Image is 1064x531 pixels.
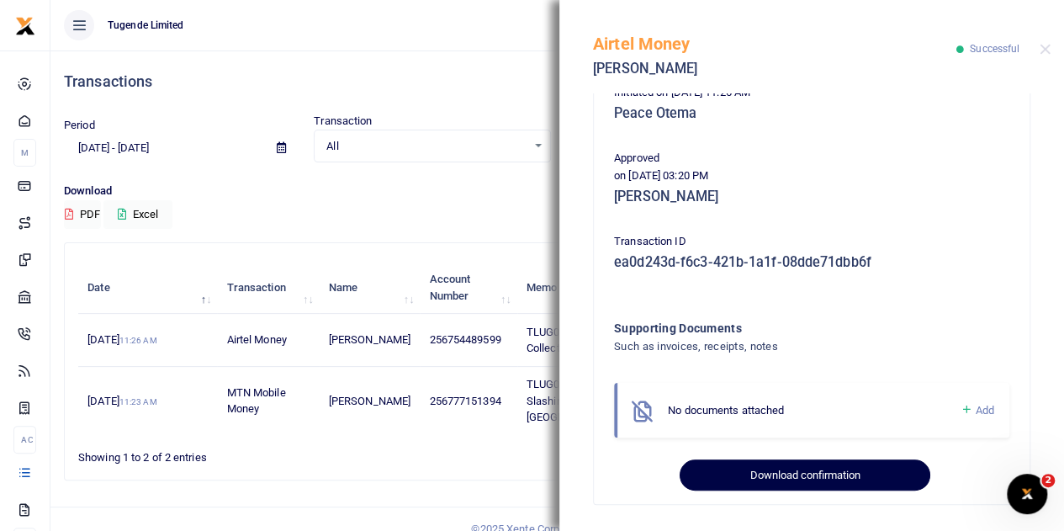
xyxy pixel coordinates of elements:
p: Transaction ID [614,233,1009,251]
span: 2 [1041,474,1055,487]
th: Memo: activate to sort column ascending [517,262,675,314]
span: Add [976,404,994,417]
span: Airtel Money [227,333,287,346]
button: PDF [64,200,101,229]
img: logo-small [15,16,35,36]
button: Close [1040,44,1051,55]
h4: Transactions [64,72,1051,91]
small: 11:23 AM [119,397,157,406]
h4: Supporting Documents [614,319,941,337]
span: 256777151394 [429,395,500,407]
th: Transaction: activate to sort column ascending [217,262,319,314]
p: on [DATE] 03:20 PM [614,167,1009,185]
span: [DATE] [87,395,156,407]
span: [DATE] [87,333,156,346]
h5: Peace Otema [614,105,1009,122]
h5: ea0d243d-f6c3-421b-1a1f-08dde71dbb6f [614,254,1009,271]
th: Date: activate to sort column descending [78,262,217,314]
span: No documents attached [668,404,784,417]
p: Approved [614,150,1009,167]
span: [PERSON_NAME] [329,395,410,407]
button: Excel [103,200,172,229]
a: logo-small logo-large logo-large [15,19,35,31]
div: Showing 1 to 2 of 2 entries [78,440,471,466]
span: Successful [970,43,1019,55]
th: Account Number: activate to sort column ascending [420,262,516,314]
span: [PERSON_NAME] [329,333,410,346]
h5: Airtel Money [593,34,956,54]
button: Download confirmation [680,459,929,491]
label: Transaction [314,113,372,130]
p: Initiated on [DATE] 11:26 AM [614,84,1009,102]
span: TLUG016293 gabbage Collection Mbarara [527,326,634,355]
span: Tugende Limited [101,18,191,33]
small: 11:26 AM [119,336,157,345]
span: 256754489599 [429,333,500,346]
li: Ac [13,426,36,454]
h4: Such as invoices, receipts, notes [614,337,941,356]
p: Download [64,183,1051,200]
iframe: Intercom live chat [1007,474,1047,514]
th: Name: activate to sort column ascending [320,262,421,314]
input: select period [64,134,263,162]
li: M [13,139,36,167]
label: Period [64,117,95,134]
span: All [326,138,526,155]
h5: [PERSON_NAME] [593,61,956,77]
a: Add [960,401,994,420]
span: TLUG016293 Compound Slashing cleaning [GEOGRAPHIC_DATA] [527,378,644,423]
h5: [PERSON_NAME] [614,189,1009,205]
span: MTN Mobile Money [227,386,286,416]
